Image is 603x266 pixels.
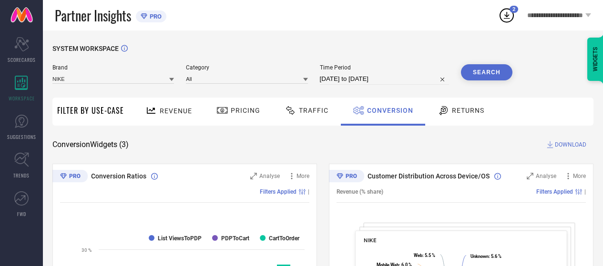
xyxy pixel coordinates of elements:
span: Conversion [367,107,413,114]
span: Conversion Ratios [91,172,146,180]
span: NIKE [364,237,376,244]
tspan: Unknown [470,254,489,259]
div: Open download list [498,7,515,24]
span: Brand [52,64,174,71]
span: Category [186,64,307,71]
span: DOWNLOAD [555,140,586,149]
span: More [296,173,309,179]
span: SCORECARDS [8,56,36,63]
span: SUGGESTIONS [7,133,36,140]
span: 2 [512,6,515,12]
svg: Zoom [250,173,257,179]
text: : 5.5 % [414,253,435,258]
span: SYSTEM WORKSPACE [52,45,119,52]
span: Filters Applied [260,188,296,195]
span: Partner Insights [55,6,131,25]
span: WORKSPACE [9,95,35,102]
span: TRENDS [13,172,30,179]
text: 30 % [82,247,92,253]
span: FWD [17,210,26,217]
div: Premium [52,170,88,184]
input: Select time period [320,73,449,85]
span: Revenue [160,107,192,115]
span: Conversion Widgets ( 3 ) [52,140,129,149]
span: PRO [147,13,162,20]
text: CartToOrder [269,235,300,242]
span: Returns [452,107,484,114]
span: More [573,173,586,179]
span: Time Period [320,64,449,71]
span: Filters Applied [536,188,573,195]
div: Premium [329,170,364,184]
text: List ViewsToPDP [158,235,202,242]
span: Pricing [231,107,260,114]
span: Customer Distribution Across Device/OS [368,172,490,180]
span: | [584,188,586,195]
span: Analyse [259,173,280,179]
span: Filter By Use-Case [57,105,124,116]
span: Revenue (% share) [337,188,383,195]
span: Traffic [299,107,328,114]
button: Search [461,64,512,80]
span: | [308,188,309,195]
tspan: Web [414,253,422,258]
text: PDPToCart [221,235,249,242]
svg: Zoom [527,173,533,179]
span: Analyse [536,173,556,179]
text: : 5.6 % [470,254,501,259]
